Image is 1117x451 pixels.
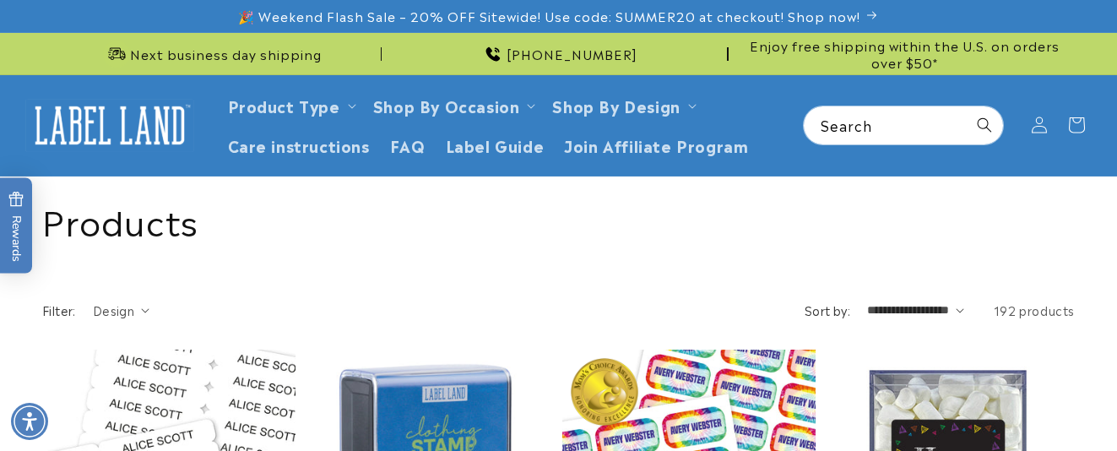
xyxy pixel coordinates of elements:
span: Join Affiliate Program [564,135,748,155]
div: Accessibility Menu [11,403,48,440]
summary: Product Type [218,85,363,125]
div: Announcement [735,33,1075,74]
h2: Filter: [42,302,76,319]
a: Product Type [228,94,340,117]
a: Care instructions [218,125,380,165]
span: Rewards [8,192,24,262]
a: Shop By Design [552,94,680,117]
summary: Shop By Occasion [363,85,543,125]
button: Search [966,106,1003,144]
span: Shop By Occasion [373,95,520,115]
span: 🎉 Weekend Flash Sale – 20% OFF Sitewide! Use code: SUMMER20 at checkout! Shop now! [238,8,860,24]
span: Enjoy free shipping within the U.S. on orders over $50* [735,37,1075,70]
label: Sort by: [805,302,850,318]
summary: Design (0 selected) [93,302,149,319]
span: Design [93,302,134,318]
span: Label Guide [446,135,545,155]
iframe: Gorgias Floating Chat [762,372,1100,434]
img: Label Land [25,99,194,151]
div: Announcement [42,33,382,74]
a: FAQ [380,125,436,165]
span: [PHONE_NUMBER] [507,46,637,62]
span: 192 products [994,302,1075,318]
a: Join Affiliate Program [554,125,758,165]
a: Label Guide [436,125,555,165]
summary: Shop By Design [542,85,702,125]
span: FAQ [390,135,426,155]
a: Label Land [19,93,201,158]
h1: Products [42,198,1075,242]
div: Announcement [388,33,728,74]
span: Care instructions [228,135,370,155]
span: Next business day shipping [130,46,322,62]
